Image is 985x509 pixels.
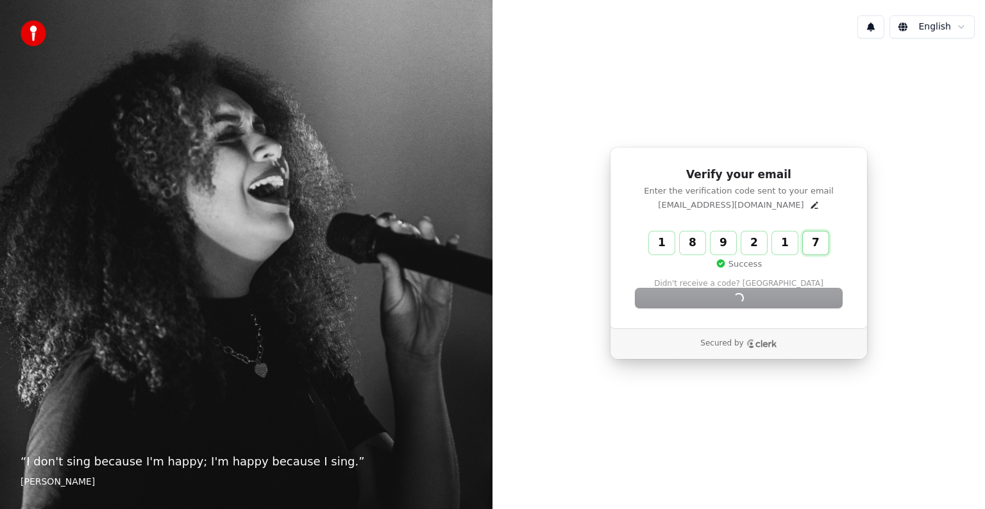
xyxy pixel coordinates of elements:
[21,453,472,471] p: “ I don't sing because I'm happy; I'm happy because I sing. ”
[746,339,777,348] a: Clerk logo
[649,231,854,254] input: Enter verification code
[636,167,842,183] h1: Verify your email
[809,200,820,210] button: Edit
[716,258,762,270] p: Success
[700,338,743,349] p: Secured by
[658,199,804,211] p: [EMAIL_ADDRESS][DOMAIN_NAME]
[21,21,46,46] img: youka
[636,185,842,197] p: Enter the verification code sent to your email
[21,476,472,488] footer: [PERSON_NAME]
